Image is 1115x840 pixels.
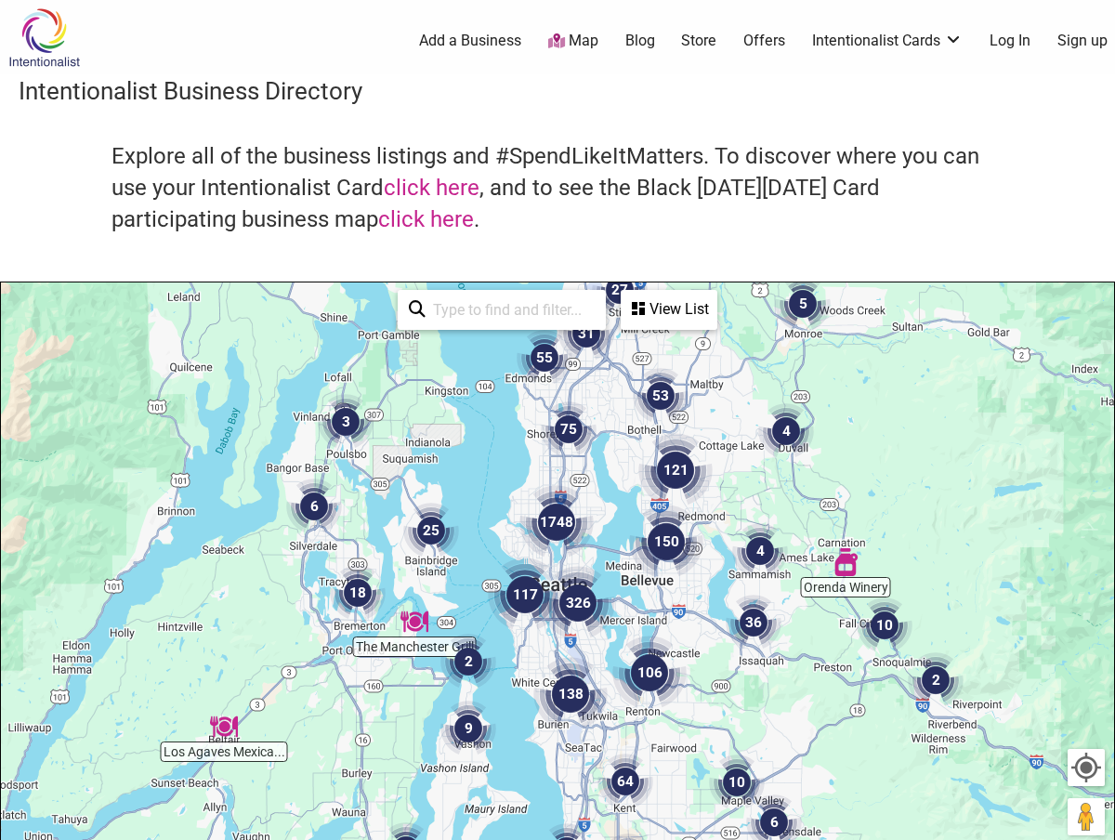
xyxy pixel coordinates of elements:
a: click here [384,175,479,201]
div: 326 [541,566,615,640]
div: 75 [541,401,597,457]
div: 9 [440,701,496,756]
div: 6 [286,479,342,534]
div: 10 [857,597,912,653]
button: Drag Pegman onto the map to open Street View [1068,798,1105,835]
button: Your Location [1068,749,1105,786]
div: 55 [517,330,572,386]
div: See a list of the visible businesses [621,290,717,330]
div: 138 [533,657,608,731]
div: Type to search and filter [398,290,606,330]
div: Orenda Winery [832,548,859,576]
input: Type to find and filter... [426,292,595,328]
div: 4 [732,523,788,579]
a: click here [378,206,474,232]
div: 1748 [519,485,594,559]
h4: Explore all of the business listings and #SpendLikeItMatters. To discover where you can use your ... [111,141,1003,235]
div: 2 [908,652,964,708]
div: 36 [726,595,781,650]
div: 64 [597,754,653,809]
div: View List [623,292,715,327]
div: 150 [629,505,703,579]
div: 10 [709,755,765,810]
div: 3 [318,394,374,450]
a: Add a Business [419,31,521,51]
div: 4 [758,403,814,459]
a: Map [548,31,598,52]
div: 5 [775,276,831,332]
a: Offers [743,31,785,51]
div: 106 [612,636,687,710]
div: 25 [403,503,459,558]
div: Los Agaves Mexican Restaurant [210,713,238,741]
a: Sign up [1057,31,1108,51]
a: Log In [990,31,1030,51]
div: 117 [488,558,562,632]
a: Intentionalist Cards [812,31,963,51]
div: 53 [633,368,689,424]
a: Blog [625,31,655,51]
a: Store [681,31,716,51]
div: 121 [638,433,713,507]
div: 18 [330,565,386,621]
div: The Manchester Grill [400,608,428,636]
div: 31 [558,306,614,361]
h3: Intentionalist Business Directory [19,74,1096,108]
div: 2 [440,634,496,689]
